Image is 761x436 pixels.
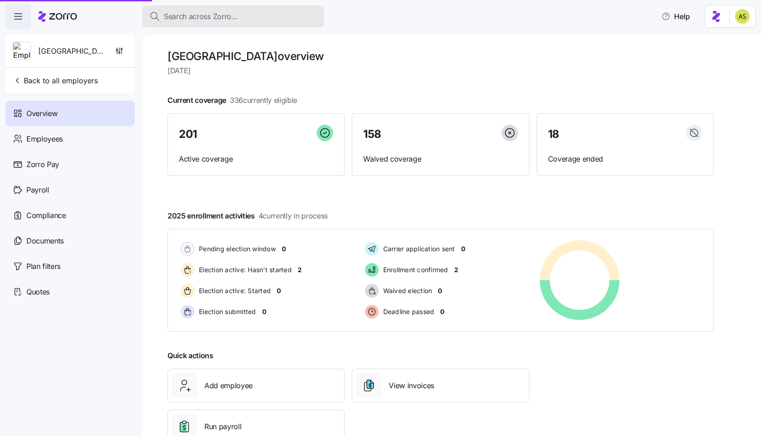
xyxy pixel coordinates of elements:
span: 0 [440,307,444,316]
span: Enrollment confirmed [380,265,448,274]
a: Plan filters [5,253,135,279]
span: Run payroll [204,421,241,432]
span: Documents [26,235,64,247]
span: 2 [454,265,458,274]
span: Back to all employers [13,75,98,86]
img: 2a591ca43c48773f1b6ab43d7a2c8ce9 [735,9,750,24]
span: Waived election [380,286,432,295]
span: Help [661,11,690,22]
a: Employees [5,126,135,152]
span: Payroll [26,184,49,196]
span: Compliance [26,210,66,221]
span: Overview [26,108,57,119]
span: Quotes [26,286,50,298]
span: Add employee [204,380,253,391]
a: Quotes [5,279,135,304]
button: Back to all employers [9,71,101,90]
span: Employees [26,133,63,145]
button: Help [654,7,697,25]
span: Election active: Hasn't started [196,265,292,274]
span: 2 [298,265,302,274]
span: 0 [262,307,266,316]
span: Coverage ended [548,153,702,165]
span: 0 [438,286,442,295]
a: Compliance [5,203,135,228]
span: Deadline passed [380,307,435,316]
span: 18 [548,129,559,140]
a: Payroll [5,177,135,203]
span: Election active: Started [196,286,271,295]
img: Employer logo [13,42,30,61]
span: 0 [277,286,281,295]
span: Zorro Pay [26,159,59,170]
a: Zorro Pay [5,152,135,177]
span: Plan filters [26,261,61,272]
span: Quick actions [167,350,213,361]
span: [GEOGRAPHIC_DATA] [38,46,104,57]
a: Documents [5,228,135,253]
span: Election submitted [196,307,256,316]
a: Overview [5,101,135,126]
span: View invoices [389,380,434,391]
